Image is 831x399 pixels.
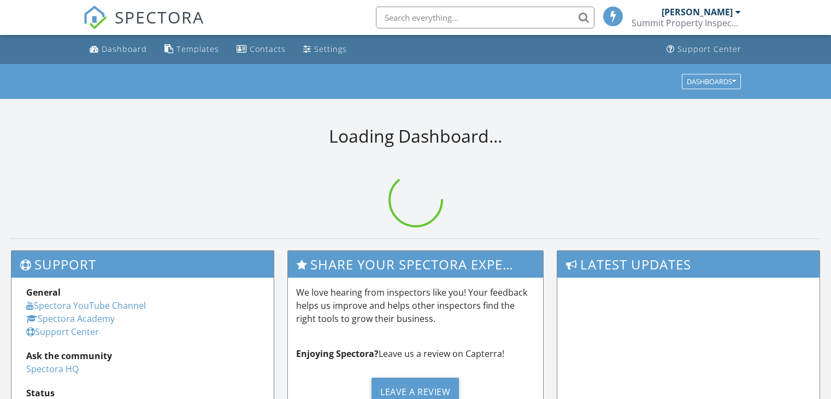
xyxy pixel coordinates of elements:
a: Spectora HQ [26,363,79,375]
input: Search everything... [376,7,594,28]
div: Dashboard [102,44,147,54]
a: SPECTORA [83,15,204,38]
strong: General [26,286,61,298]
div: Summit Property Inspections Inc [632,17,741,28]
div: Settings [314,44,347,54]
h3: Support [11,251,274,278]
p: Leave us a review on Capterra! [296,347,535,360]
h3: Share Your Spectora Experience [288,251,544,278]
div: Templates [176,44,219,54]
p: We love hearing from inspectors like you! Your feedback helps us improve and helps other inspecto... [296,286,535,325]
span: SPECTORA [115,5,204,28]
div: Dashboards [687,78,736,85]
a: Spectora YouTube Channel [26,300,146,312]
div: Ask the community [26,349,259,362]
a: Dashboard [85,39,151,60]
img: The Best Home Inspection Software - Spectora [83,5,107,30]
button: Dashboards [682,74,741,89]
a: Settings [299,39,351,60]
a: Spectora Academy [26,313,115,325]
a: Support Center [662,39,746,60]
div: Contacts [250,44,286,54]
a: Support Center [26,326,99,338]
div: [PERSON_NAME] [662,7,733,17]
a: Contacts [232,39,290,60]
h3: Latest Updates [557,251,820,278]
div: Support Center [677,44,741,54]
strong: Enjoying Spectora? [296,348,379,360]
a: Templates [160,39,223,60]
